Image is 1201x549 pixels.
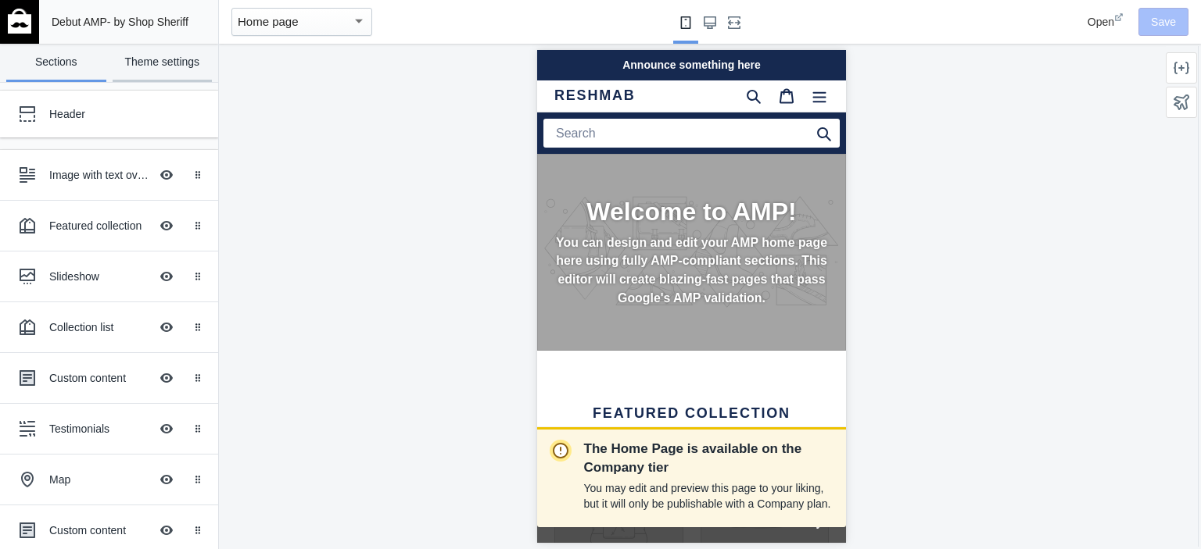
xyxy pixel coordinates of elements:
button: Hide [149,209,184,243]
button: Hide [149,158,184,192]
button: Hide [149,462,184,497]
div: Custom content [49,522,149,538]
button: Hide [149,259,184,294]
p: You may edit and preview this page to your liking, but it will only be publishable with a Company... [584,480,834,512]
button: Hide [149,412,184,446]
div: Custom content [49,370,149,386]
div: Image with text overlay [49,167,149,183]
h2: Featured collection [17,355,292,373]
button: Menu [266,30,299,62]
span: Go to full site [17,460,271,481]
span: Debut AMP [52,16,107,28]
input: Search [6,69,303,98]
a: Theme settings [113,44,213,82]
div: Slideshow [49,269,149,284]
div: Featured collection [49,218,149,234]
p: The Home Page is available on the Company tier [584,440,834,477]
div: Header [49,106,184,122]
h2: Welcome to AMP! [17,147,292,176]
span: - by Shop Sheriff [107,16,188,28]
div: Map [49,472,149,487]
div: Collection list [49,319,149,335]
button: Hide [149,310,184,344]
div: Testimonials [49,421,149,437]
mat-select-trigger: Home page [238,15,299,28]
a: reshmab [17,37,200,55]
img: main-logo_60x60_white.png [8,9,31,34]
p: You can design and edit your AMP home page here using fully AMP-compliant sections. This editor w... [17,184,292,258]
button: Hide [149,361,184,395]
span: Open [1088,16,1114,28]
a: submit search [279,69,295,98]
a: Sections [6,44,106,82]
button: Hide [149,513,184,547]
